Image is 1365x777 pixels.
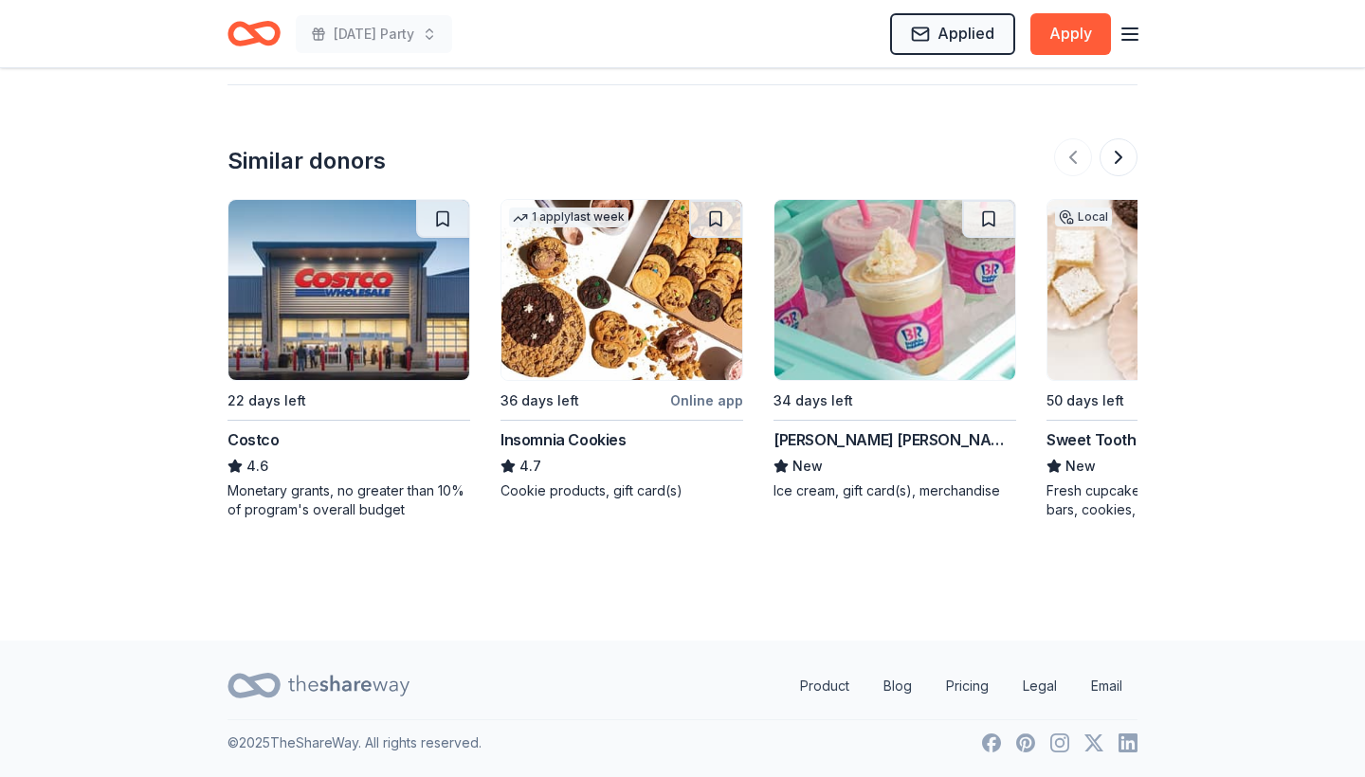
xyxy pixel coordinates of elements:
span: New [1065,455,1096,478]
img: Image for Costco [228,200,469,380]
img: Image for Baskin Robbins [774,200,1015,380]
span: Applied [937,21,994,45]
span: New [792,455,823,478]
div: Fresh cupcakes, cakes, brownies, bars, cookies, cakebites, candy [1046,481,1289,519]
p: © 2025 TheShareWay. All rights reserved. [227,732,482,754]
a: Image for Sweet Tooth FairyLocal50 days leftOnline appSweet Tooth FairyNewFresh cupcakes, cakes, ... [1046,199,1289,519]
a: Legal [1008,667,1072,705]
div: Sweet Tooth Fairy [1046,428,1174,451]
a: Product [785,667,864,705]
div: Ice cream, gift card(s), merchandise [773,481,1016,500]
div: Insomnia Cookies [500,428,627,451]
div: 34 days left [773,389,853,412]
a: Image for Insomnia Cookies1 applylast week36 days leftOnline appInsomnia Cookies4.7Cookie product... [500,199,743,500]
button: [DATE] Party [296,15,452,53]
div: Local [1055,208,1112,226]
a: Image for Costco22 days leftCostco4.6Monetary grants, no greater than 10% of program's overall bu... [227,199,470,519]
img: Image for Insomnia Cookies [501,200,742,380]
div: Similar donors [227,146,386,176]
a: Pricing [931,667,1004,705]
div: 22 days left [227,389,306,412]
div: Online app [670,388,743,412]
a: Home [227,11,281,56]
span: [DATE] Party [334,23,414,45]
a: Blog [868,667,927,705]
div: [PERSON_NAME] [PERSON_NAME] [773,428,1016,451]
nav: quick links [785,667,1137,705]
div: 1 apply last week [509,208,628,227]
img: Image for Sweet Tooth Fairy [1047,200,1288,380]
a: Image for Baskin Robbins34 days left[PERSON_NAME] [PERSON_NAME]NewIce cream, gift card(s), mercha... [773,199,1016,500]
div: 50 days left [1046,389,1124,412]
a: Email [1076,667,1137,705]
button: Apply [1030,13,1111,55]
div: 36 days left [500,389,579,412]
div: Monetary grants, no greater than 10% of program's overall budget [227,481,470,519]
div: Costco [227,428,280,451]
span: 4.6 [246,455,268,478]
span: 4.7 [519,455,541,478]
div: Cookie products, gift card(s) [500,481,743,500]
button: Applied [890,13,1015,55]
